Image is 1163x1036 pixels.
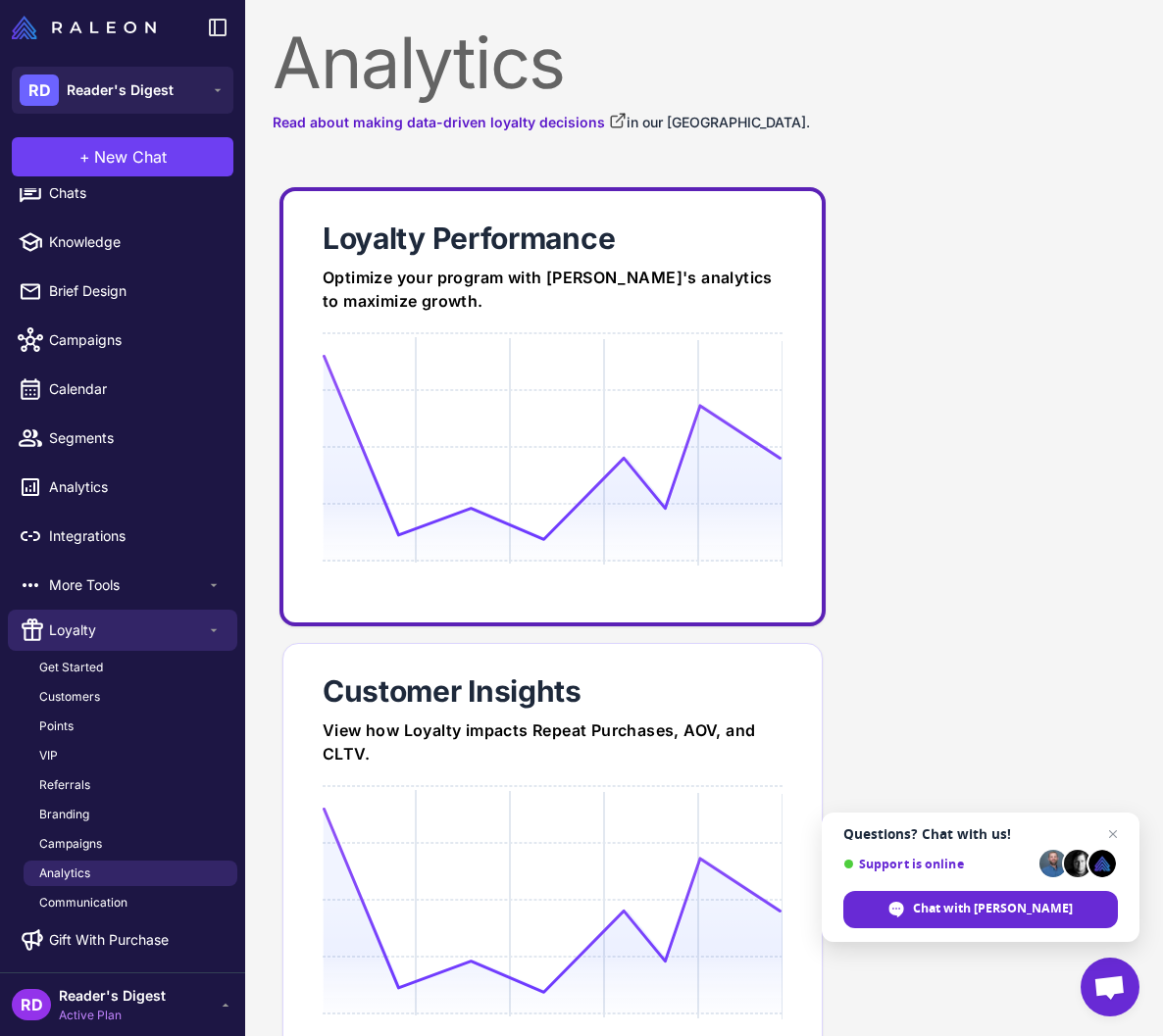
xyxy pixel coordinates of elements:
div: Loyalty Performance [323,219,783,258]
a: Get Started [24,655,237,680]
span: VIP [39,747,58,765]
span: Close chat [1101,822,1125,846]
a: Raleon Logo [12,16,164,39]
a: Integrations [8,516,237,557]
a: Read about making data-driven loyalty decisions [273,112,627,133]
a: Gift With Purchase [8,919,237,961]
a: Campaigns [24,831,237,857]
span: Reader's Digest [59,985,166,1007]
div: RD [20,74,59,106]
span: Points [39,717,74,735]
span: Brief Design [49,280,222,302]
a: Analytics [8,467,237,508]
a: Calendar [8,369,237,410]
div: Analytics [273,27,1136,98]
span: Chat with [PERSON_NAME] [913,900,1073,917]
div: RD [12,989,51,1020]
button: RDReader's Digest [12,67,233,114]
div: Chat with Raleon [843,891,1118,928]
span: Loyalty [49,619,206,641]
a: Loyalty PerformanceOptimize your program with [PERSON_NAME]'s analytics to maximize growth. [279,187,826,626]
div: Optimize your program with [PERSON_NAME]'s analytics to maximize growth. [323,266,783,313]
a: Communication [24,890,237,915]
div: Customer Insights [323,671,783,711]
span: Support is online [843,857,1033,871]
div: Open chat [1081,958,1139,1016]
span: Knowledge [49,231,222,253]
a: Customers [24,684,237,710]
a: Points [24,714,237,739]
span: Chats [49,182,222,204]
span: + [79,145,90,169]
a: Analytics [24,861,237,886]
a: VIP [24,743,237,768]
span: Campaigns [39,835,102,853]
span: More Tools [49,574,206,596]
span: Integrations [49,525,222,547]
a: Chats [8,173,237,214]
span: Active Plan [59,1007,166,1024]
span: Communication [39,894,127,912]
button: +New Chat [12,137,233,176]
span: in our [GEOGRAPHIC_DATA]. [627,114,810,130]
img: Raleon Logo [12,16,156,39]
a: Campaigns [8,320,237,361]
span: Campaigns [49,329,222,351]
span: Get Started [39,659,103,676]
span: Questions? Chat with us! [843,826,1118,842]
a: Knowledge [8,222,237,263]
span: Segments [49,427,222,449]
span: Gift With Purchase [49,929,169,951]
a: Brief Design [8,271,237,312]
a: Referrals [24,772,237,798]
span: Customers [39,688,100,706]
div: View how Loyalty impacts Repeat Purchases, AOV, and CLTV. [323,718,783,765]
span: Branding [39,806,89,823]
a: Segments [8,418,237,459]
span: New Chat [94,145,167,169]
span: Referrals [39,776,90,794]
span: Analytics [39,864,90,882]
span: Analytics [49,476,222,498]
span: Calendar [49,378,222,400]
span: Reader's Digest [67,79,174,101]
a: Branding [24,802,237,827]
